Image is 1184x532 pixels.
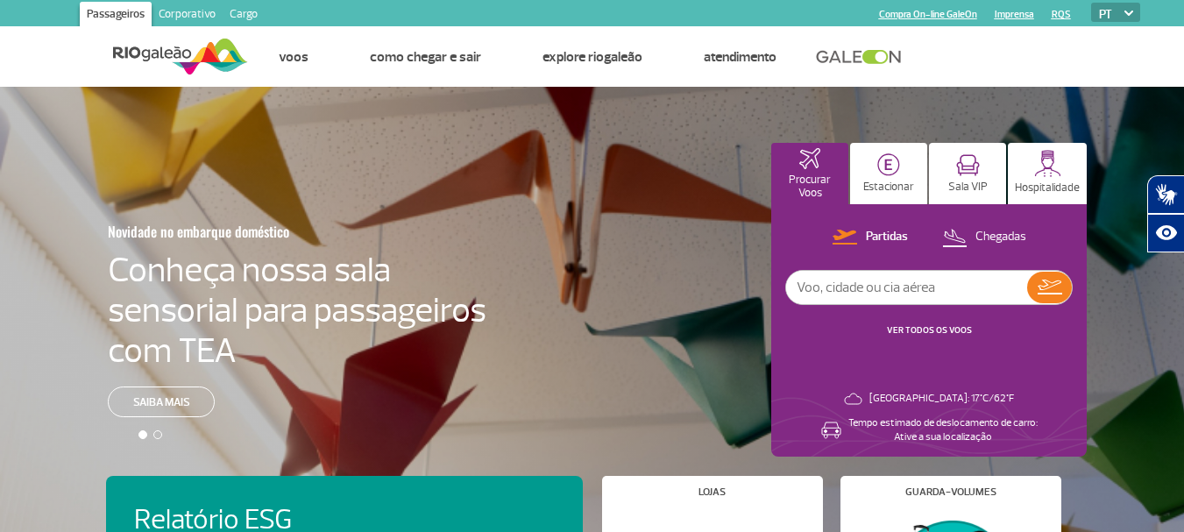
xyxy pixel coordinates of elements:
p: Sala VIP [948,181,988,194]
button: Abrir tradutor de língua de sinais. [1147,175,1184,214]
p: Procurar Voos [780,174,840,200]
a: Como chegar e sair [370,48,481,66]
h3: Novidade no embarque doméstico [108,213,401,250]
input: Voo, cidade ou cia aérea [786,271,1027,304]
a: Compra On-line GaleOn [879,9,977,20]
a: RQS [1052,9,1071,20]
button: Sala VIP [929,143,1006,204]
div: Plugin de acessibilidade da Hand Talk. [1147,175,1184,252]
h4: Conheça nossa sala sensorial para passageiros com TEA [108,250,486,371]
img: carParkingHome.svg [877,153,900,176]
a: VER TODOS OS VOOS [887,324,972,336]
a: Saiba mais [108,387,215,417]
p: [GEOGRAPHIC_DATA]: 17°C/62°F [869,392,1014,406]
button: Procurar Voos [771,143,848,204]
p: Hospitalidade [1015,181,1080,195]
p: Partidas [866,229,908,245]
button: Partidas [827,226,913,249]
p: Tempo estimado de deslocamento de carro: Ative a sua localização [848,416,1038,444]
a: Atendimento [704,48,776,66]
img: airplaneHomeActive.svg [799,148,820,169]
a: Voos [279,48,308,66]
button: Hospitalidade [1008,143,1087,204]
a: Passageiros [80,2,152,30]
button: Chegadas [937,226,1032,249]
h4: Lojas [698,487,726,497]
a: Imprensa [995,9,1034,20]
img: vipRoom.svg [956,154,980,176]
img: hospitality.svg [1034,150,1061,177]
button: Abrir recursos assistivos. [1147,214,1184,252]
a: Explore RIOgaleão [542,48,642,66]
a: Corporativo [152,2,223,30]
p: Chegadas [975,229,1026,245]
button: VER TODOS OS VOOS [882,323,977,337]
button: Estacionar [850,143,927,204]
a: Cargo [223,2,265,30]
h4: Guarda-volumes [905,487,996,497]
p: Estacionar [863,181,914,194]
